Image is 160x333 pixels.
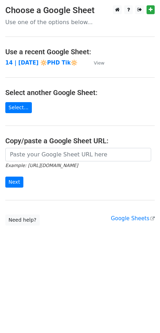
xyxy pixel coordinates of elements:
[5,48,155,56] h4: Use a recent Google Sheet:
[5,163,78,168] small: Example: [URL][DOMAIN_NAME]
[5,177,23,188] input: Next
[5,60,78,66] a: 14 | [DATE] 🔆PHD Tik🔆
[5,148,151,161] input: Paste your Google Sheet URL here
[5,102,32,113] a: Select...
[5,137,155,145] h4: Copy/paste a Google Sheet URL:
[5,215,40,226] a: Need help?
[5,88,155,97] h4: Select another Google Sheet:
[94,60,104,66] small: View
[111,215,155,222] a: Google Sheets
[87,60,104,66] a: View
[5,18,155,26] p: Use one of the options below...
[5,5,155,16] h3: Choose a Google Sheet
